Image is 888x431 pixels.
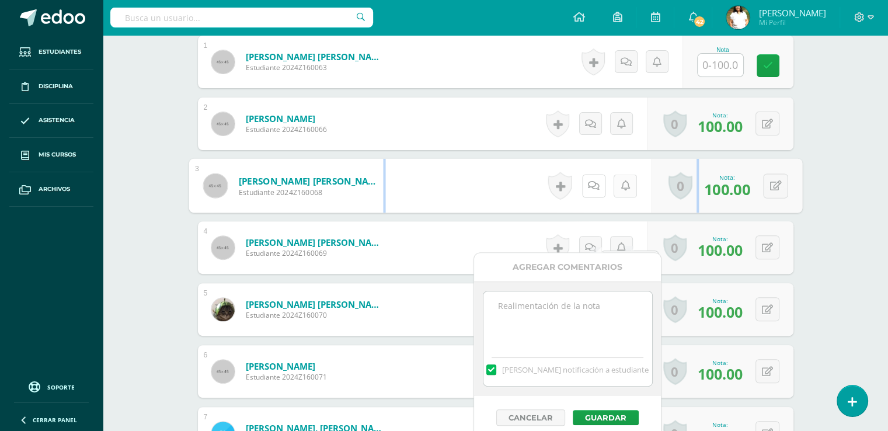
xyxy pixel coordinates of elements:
[663,296,687,323] a: 0
[9,35,93,69] a: Estudiantes
[39,47,81,57] span: Estudiantes
[39,185,70,194] span: Archivos
[698,302,743,322] span: 100.00
[704,178,750,199] span: 100.00
[698,240,743,260] span: 100.00
[211,360,235,383] img: 45x45
[502,364,649,375] span: [PERSON_NAME] notificación a estudiante
[211,112,235,135] img: 45x45
[698,420,743,429] div: Nota:
[9,172,93,207] a: Archivos
[573,410,639,425] button: Guardar
[496,409,565,426] button: Cancelar
[668,172,692,200] a: 0
[110,8,373,27] input: Busca un usuario...
[211,236,235,259] img: 45x45
[246,248,386,258] span: Estudiante 2024Z160069
[758,7,826,19] span: [PERSON_NAME]
[698,359,743,367] div: Nota:
[246,360,327,372] a: [PERSON_NAME]
[693,15,706,28] span: 42
[246,51,386,62] a: [PERSON_NAME] [PERSON_NAME]
[663,110,687,137] a: 0
[698,364,743,384] span: 100.00
[203,173,227,197] img: 45x45
[758,18,826,27] span: Mi Perfil
[246,62,386,72] span: Estudiante 2024Z160063
[246,237,386,248] a: [PERSON_NAME] [PERSON_NAME]
[47,383,75,391] span: Soporte
[698,116,743,136] span: 100.00
[39,150,76,159] span: Mis cursos
[39,82,73,91] span: Disciplina
[14,378,89,394] a: Soporte
[704,173,750,181] div: Nota:
[246,124,327,134] span: Estudiante 2024Z160066
[726,6,750,29] img: c7b04b25378ff11843444faa8800c300.png
[698,235,743,243] div: Nota:
[211,298,235,321] img: efdde124b53c5e6227a31b6264010d7d.png
[697,47,748,53] div: Nota
[39,116,75,125] span: Asistencia
[663,234,687,261] a: 0
[663,358,687,385] a: 0
[9,138,93,172] a: Mis cursos
[238,175,382,187] a: [PERSON_NAME] [PERSON_NAME]
[211,50,235,74] img: 45x45
[246,372,327,382] span: Estudiante 2024Z160071
[474,253,661,281] div: Agregar Comentarios
[9,104,93,138] a: Asistencia
[246,113,327,124] a: [PERSON_NAME]
[246,310,386,320] span: Estudiante 2024Z160070
[698,111,743,119] div: Nota:
[9,69,93,104] a: Disciplina
[698,54,743,77] input: 0-100.0
[698,297,743,305] div: Nota:
[238,187,382,197] span: Estudiante 2024Z160068
[33,416,77,424] span: Cerrar panel
[246,298,386,310] a: [PERSON_NAME] [PERSON_NAME]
